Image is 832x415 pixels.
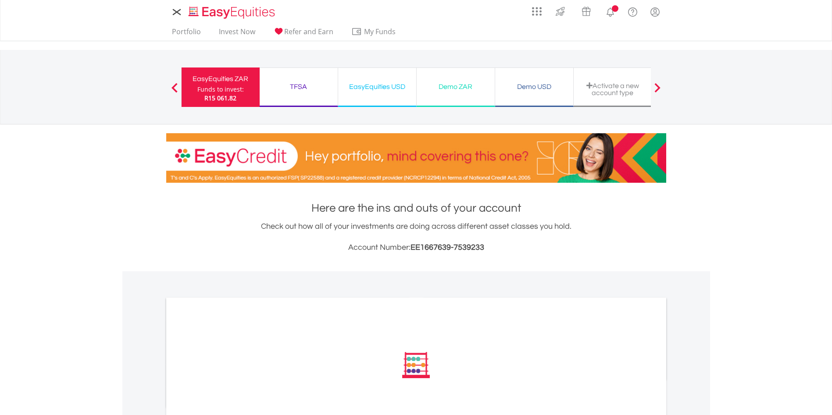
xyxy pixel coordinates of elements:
a: Notifications [599,2,621,20]
a: FAQ's and Support [621,2,644,20]
div: EasyEquities USD [343,81,411,93]
div: EasyEquities ZAR [187,73,254,85]
h3: Account Number: [166,241,666,254]
div: Check out how all of your investments are doing across different asset classes you hold. [166,220,666,254]
span: R15 061.82 [204,94,236,102]
h1: Here are the ins and outs of your account [166,200,666,216]
img: thrive-v2.svg [553,4,568,18]
div: Funds to invest: [197,85,244,94]
span: Refer and Earn [284,27,333,36]
img: grid-menu-icon.svg [532,7,542,16]
div: Demo USD [500,81,568,93]
a: AppsGrid [526,2,547,16]
a: Vouchers [573,2,599,18]
div: TFSA [265,81,332,93]
div: Activate a new account type [579,82,646,96]
img: EasyCredit Promotion Banner [166,133,666,183]
a: Invest Now [215,27,259,41]
span: My Funds [351,26,409,37]
img: vouchers-v2.svg [579,4,593,18]
div: Demo ZAR [422,81,489,93]
a: Home page [185,2,279,20]
span: EE1667639-7539233 [411,243,484,252]
a: Portfolio [168,27,204,41]
img: EasyEquities_Logo.png [187,5,279,20]
a: Refer and Earn [270,27,337,41]
a: My Profile [644,2,666,21]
